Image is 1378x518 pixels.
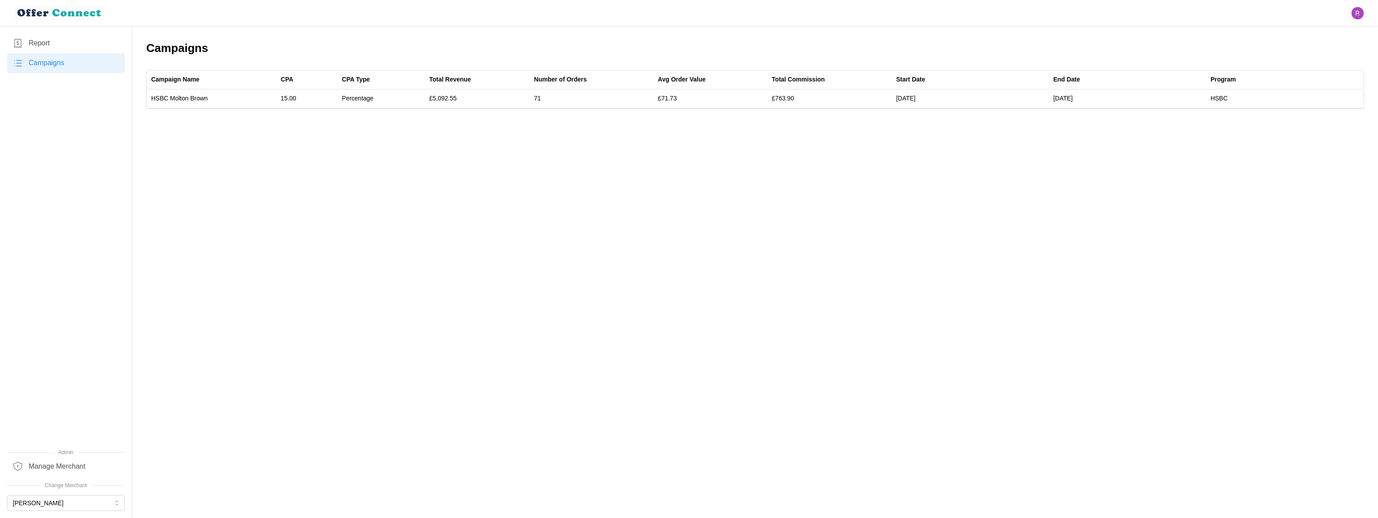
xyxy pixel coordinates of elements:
td: HSBC Molton Brown [147,89,276,108]
img: Ryan Gribben [1352,7,1364,19]
td: 71 [530,89,654,108]
a: Manage Merchant [7,456,125,476]
div: Avg Order Value [658,75,706,85]
div: Campaign Name [151,75,200,85]
td: £763.90 [767,89,891,108]
div: End Date [1053,75,1080,85]
td: £5,092.55 [425,89,530,108]
div: Program [1211,75,1236,85]
td: [DATE] [892,89,1049,108]
div: Total Commission [772,75,825,85]
td: 15.00 [276,89,338,108]
h2: Campaigns [146,41,1364,56]
td: HSBC [1206,89,1363,108]
span: Manage Merchant [29,461,85,472]
span: Admin [7,448,125,457]
img: loyalBe Logo [14,5,106,21]
span: Campaigns [29,58,64,69]
span: Report [29,38,50,49]
div: CPA [281,75,293,85]
div: Start Date [896,75,925,85]
a: Campaigns [7,53,125,73]
div: Total Revenue [429,75,471,85]
div: Number of Orders [534,75,587,85]
a: Report [7,33,125,53]
div: CPA Type [342,75,370,85]
td: Percentage [338,89,425,108]
button: Open user button [1352,7,1364,19]
td: £71.73 [654,89,768,108]
td: [DATE] [1049,89,1206,108]
button: [PERSON_NAME] [7,495,125,511]
span: Change Merchant [7,481,125,490]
